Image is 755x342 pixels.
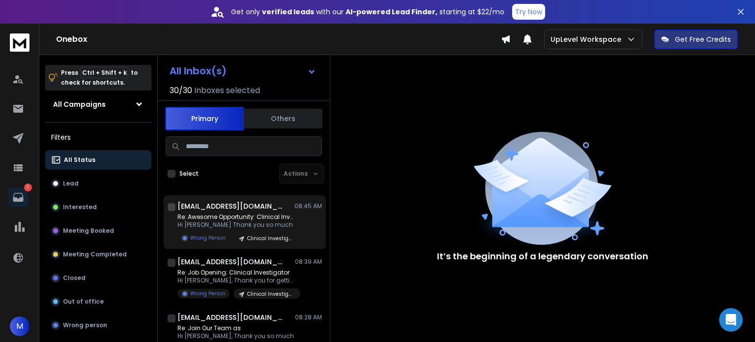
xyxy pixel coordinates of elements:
[294,202,322,210] p: 08:45 AM
[63,274,86,282] p: Closed
[177,221,295,229] p: Hi [PERSON_NAME] Thank you so much
[177,213,295,221] p: Re: Awesome Opportunity: Clinical Investigator
[177,332,295,340] p: Hi [PERSON_NAME], Thank you so much
[45,130,151,144] h3: Filters
[244,108,322,129] button: Others
[177,324,295,332] p: Re: Join Our Team as
[45,221,151,241] button: Meeting Booked
[10,316,29,336] button: M
[170,85,192,96] span: 30 / 30
[63,227,114,235] p: Meeting Booked
[654,30,738,49] button: Get Free Credits
[295,258,322,266] p: 08:39 AM
[437,249,648,263] p: It’s the beginning of a legendary conversation
[515,7,542,17] p: Try Now
[551,34,625,44] p: UpLevel Workspace
[177,277,295,284] p: Hi [PERSON_NAME], Thank you for getting
[63,298,104,306] p: Out of office
[675,34,731,44] p: Get Free Credits
[194,85,260,96] h3: Inboxes selected
[231,7,504,17] p: Get only with our starting at $22/mo
[8,187,28,207] a: 1
[177,269,295,277] p: Re: Job Opening: Clinical Investigator
[170,66,227,76] h1: All Inbox(s)
[177,257,286,267] h1: [EMAIL_ADDRESS][DOMAIN_NAME]
[64,156,95,164] p: All Status
[81,67,128,78] span: Ctrl + Shift + k
[177,312,286,322] h1: [EMAIL_ADDRESS][DOMAIN_NAME]
[190,234,226,242] p: Wrong Person
[56,33,501,45] h1: Onebox
[177,201,286,211] h1: [EMAIL_ADDRESS][DOMAIN_NAME]
[295,313,322,321] p: 08:28 AM
[63,321,107,329] p: Wrong person
[346,7,437,17] strong: AI-powered Lead Finder,
[45,315,151,335] button: Wrong person
[45,292,151,311] button: Out of office
[262,7,314,17] strong: verified leads
[45,245,151,264] button: Meeting Completed
[162,61,324,81] button: All Inbox(s)
[45,94,151,114] button: All Campaigns
[190,290,226,297] p: Wrong Person
[53,99,106,109] h1: All Campaigns
[165,107,244,130] button: Primary
[63,250,127,258] p: Meeting Completed
[61,68,138,88] p: Press to check for shortcuts.
[719,308,743,332] div: Open Intercom Messenger
[45,268,151,288] button: Closed
[247,235,294,242] p: Clinical Investigator - [MEDICAL_DATA] Oncology (MA-1117)
[512,4,545,20] button: Try Now
[10,33,29,52] img: logo
[45,197,151,217] button: Interested
[45,150,151,170] button: All Status
[179,170,199,178] label: Select
[45,174,151,193] button: Lead
[63,180,79,187] p: Lead
[247,290,294,298] p: Clinical Investigator - [MEDICAL_DATA] Oncology (MA-1117)
[63,203,97,211] p: Interested
[24,184,32,191] p: 1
